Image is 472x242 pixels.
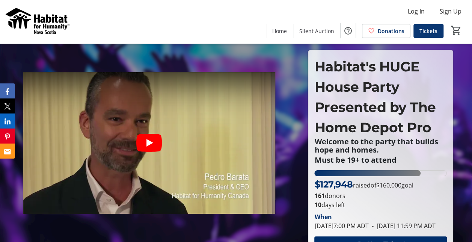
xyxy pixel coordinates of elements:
[413,24,443,38] a: Tickets
[136,134,162,152] button: Play video
[314,201,321,209] span: 10
[314,192,324,200] b: 161
[314,200,447,209] p: days left
[5,3,71,41] img: Habitat for Humanity Nova Scotia's Logo
[368,222,376,230] span: -
[362,24,410,38] a: Donations
[378,27,404,35] span: Donations
[314,136,440,155] strong: Welcome to the party that builds hope and homes.
[434,5,467,17] button: Sign Up
[314,179,353,190] span: $127,948
[293,24,340,38] a: Silent Auction
[314,222,368,230] span: [DATE] 7:00 PM ADT
[449,24,463,37] button: Cart
[272,27,287,35] span: Home
[314,212,332,221] div: When
[314,156,447,164] p: Must be 19+ to attend
[376,181,401,189] span: $160,000
[299,27,334,35] span: Silent Auction
[440,7,461,16] span: Sign Up
[419,27,437,35] span: Tickets
[341,23,356,38] button: Help
[314,178,413,191] p: raised of goal
[314,191,447,200] p: donors
[266,24,293,38] a: Home
[314,58,436,136] span: Habitat's HUGE House Party Presented by The Home Depot Pro
[368,222,435,230] span: [DATE] 11:59 PM ADT
[402,5,431,17] button: Log In
[408,7,425,16] span: Log In
[314,170,447,176] div: 79.96758125000001% of fundraising goal reached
